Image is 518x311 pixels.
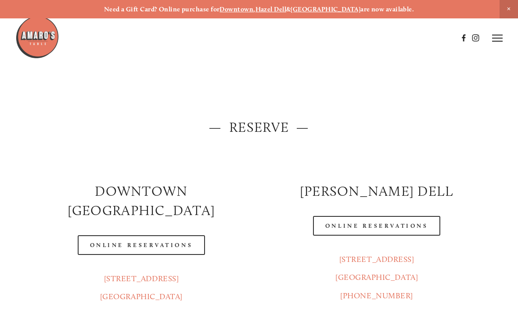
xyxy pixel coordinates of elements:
[313,216,440,236] a: Online Reservations
[104,5,220,13] strong: Need a Gift Card? Online purchase for
[339,254,414,264] a: [STREET_ADDRESS]
[219,5,253,13] a: Downtown
[104,274,179,283] a: [STREET_ADDRESS]
[253,5,255,13] strong: ,
[266,182,487,201] h2: [PERSON_NAME] DELL
[286,5,291,13] strong: &
[255,5,287,13] a: Hazel Dell
[78,235,205,255] a: Online Reservations
[15,15,59,59] img: Amaro's Table
[335,272,418,282] a: [GEOGRAPHIC_DATA]
[31,182,252,220] h2: Downtown [GEOGRAPHIC_DATA]
[340,291,413,300] a: [PHONE_NUMBER]
[100,292,183,301] a: [GEOGRAPHIC_DATA]
[360,5,414,13] strong: are now available.
[31,118,487,137] h2: — Reserve —
[291,5,360,13] a: [GEOGRAPHIC_DATA]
